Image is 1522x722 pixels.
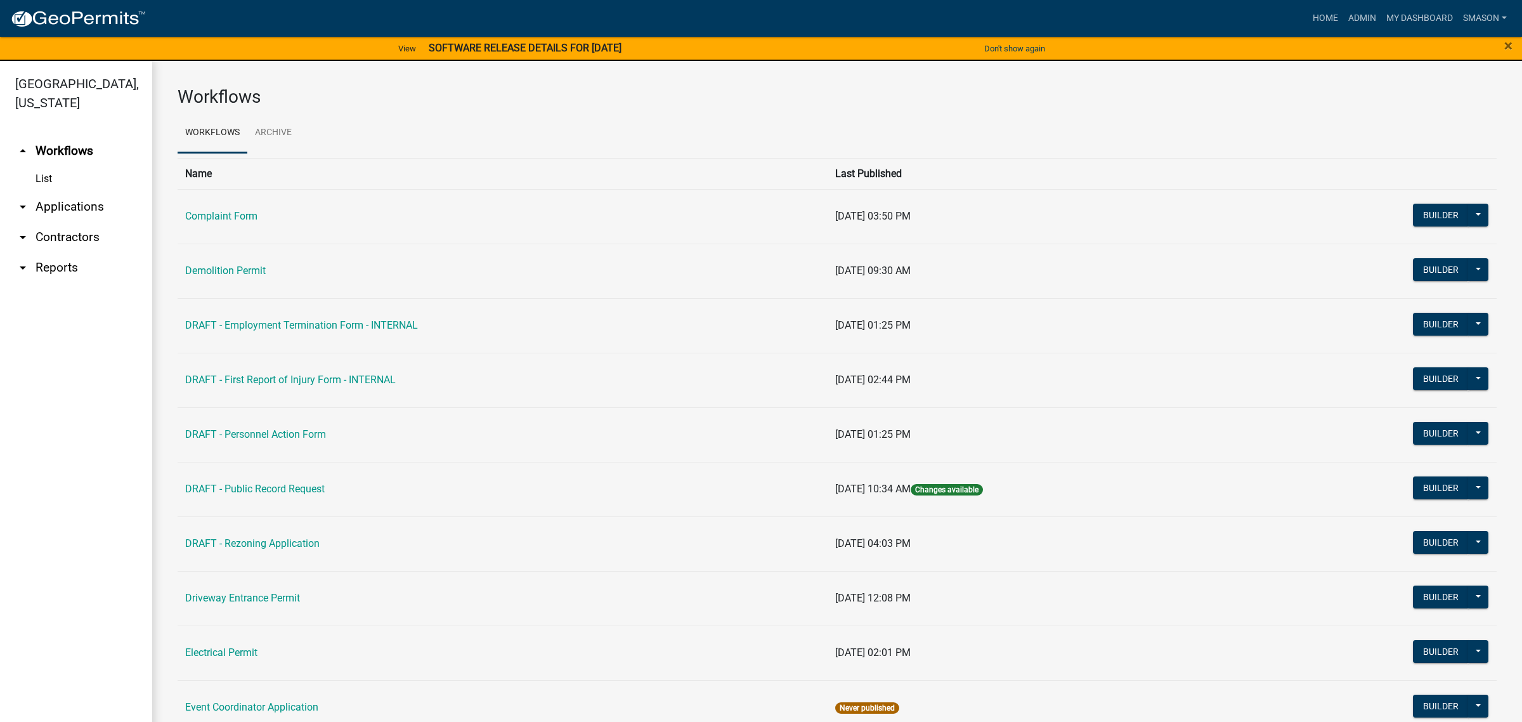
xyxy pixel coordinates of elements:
[185,701,318,713] a: Event Coordinator Application
[185,210,257,222] a: Complaint Form
[15,143,30,159] i: arrow_drop_up
[1413,531,1469,554] button: Builder
[1413,695,1469,718] button: Builder
[178,86,1497,108] h3: Workflows
[835,647,911,659] span: [DATE] 02:01 PM
[835,374,911,386] span: [DATE] 02:44 PM
[15,230,30,245] i: arrow_drop_down
[1413,313,1469,336] button: Builder
[1413,422,1469,445] button: Builder
[15,260,30,275] i: arrow_drop_down
[185,265,266,277] a: Demolition Permit
[185,537,320,549] a: DRAFT - Rezoning Application
[835,702,899,714] span: Never published
[835,537,911,549] span: [DATE] 04:03 PM
[1504,38,1512,53] button: Close
[1413,640,1469,663] button: Builder
[178,158,828,189] th: Name
[1413,586,1469,608] button: Builder
[185,592,300,604] a: Driveway Entrance Permit
[1381,6,1458,30] a: My Dashboard
[835,592,911,604] span: [DATE] 12:08 PM
[185,483,325,495] a: DRAFT - Public Record Request
[178,113,247,154] a: Workflows
[1413,367,1469,390] button: Builder
[1458,6,1512,30] a: Smason
[835,428,911,440] span: [DATE] 01:25 PM
[185,428,326,440] a: DRAFT - Personnel Action Form
[835,319,911,331] span: [DATE] 01:25 PM
[247,113,299,154] a: Archive
[393,38,421,59] a: View
[185,647,257,659] a: Electrical Permit
[828,158,1256,189] th: Last Published
[1343,6,1381,30] a: Admin
[185,374,396,386] a: DRAFT - First Report of Injury Form - INTERNAL
[911,484,983,496] span: Changes available
[1413,476,1469,499] button: Builder
[1413,258,1469,281] button: Builder
[185,319,418,331] a: DRAFT - Employment Termination Form - INTERNAL
[835,483,911,495] span: [DATE] 10:34 AM
[15,199,30,214] i: arrow_drop_down
[1308,6,1343,30] a: Home
[429,42,621,54] strong: SOFTWARE RELEASE DETAILS FOR [DATE]
[1504,37,1512,55] span: ×
[835,210,911,222] span: [DATE] 03:50 PM
[1413,204,1469,226] button: Builder
[835,265,911,277] span: [DATE] 09:30 AM
[979,38,1050,59] button: Don't show again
